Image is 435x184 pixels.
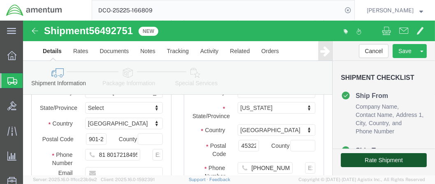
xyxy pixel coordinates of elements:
a: Feedback [209,177,230,182]
a: Support [189,177,209,182]
span: Client: 2025.16.0-1592391 [101,177,155,182]
iframe: FS Legacy Container [23,21,435,175]
span: Roger Hankins [367,6,414,15]
button: [PERSON_NAME] [366,5,423,15]
span: Copyright © [DATE]-[DATE] Agistix Inc., All Rights Reserved [298,176,425,183]
input: Search for shipment number, reference number [92,0,342,20]
img: logo [6,4,62,16]
span: Server: 2025.16.0-1ffcc23b9e2 [33,177,97,182]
